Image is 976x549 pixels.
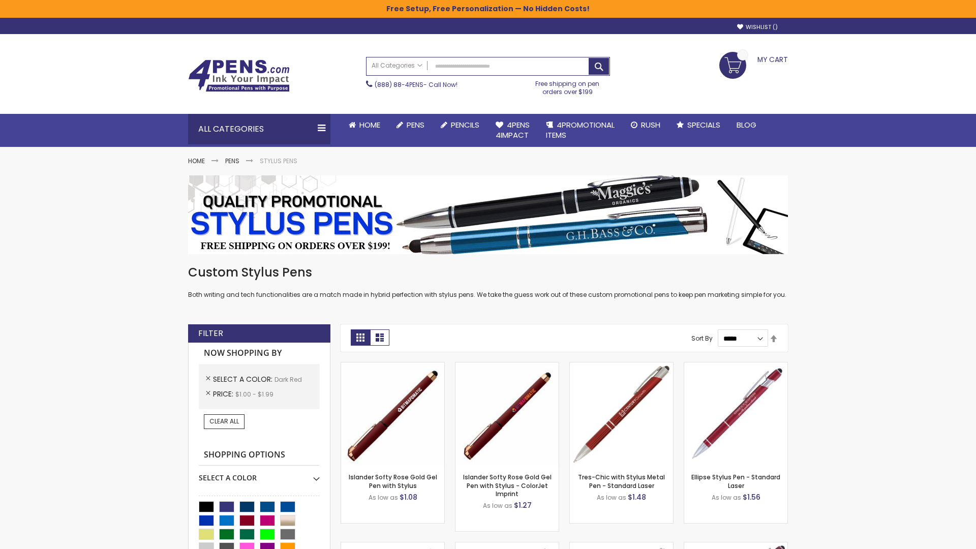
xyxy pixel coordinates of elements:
[400,492,417,502] span: $1.08
[372,62,422,70] span: All Categories
[641,119,660,130] span: Rush
[188,157,205,165] a: Home
[351,329,370,346] strong: Grid
[260,157,297,165] strong: Stylus Pens
[451,119,479,130] span: Pencils
[369,493,398,502] span: As low as
[687,119,720,130] span: Specials
[578,473,665,490] a: Tres-Chic with Stylus Metal Pen - Standard Laser
[570,362,673,371] a: Tres-Chic with Stylus Metal Pen - Standard Laser-Dark Red
[198,328,223,339] strong: Filter
[463,473,552,498] a: Islander Softy Rose Gold Gel Pen with Stylus - ColorJet Imprint
[359,119,380,130] span: Home
[375,80,457,89] span: - Call Now!
[597,493,626,502] span: As low as
[691,334,713,343] label: Sort By
[188,114,330,144] div: All Categories
[199,444,320,466] strong: Shopping Options
[743,492,760,502] span: $1.56
[684,362,787,371] a: Ellipse Stylus Pen - Standard Laser-Dark Red
[487,114,538,147] a: 4Pens4impact
[274,375,302,384] span: Dark Red
[455,362,559,466] img: Islander Softy Rose Gold Gel Pen with Stylus - ColorJet Imprint-Dark Red
[213,374,274,384] span: Select A Color
[407,119,424,130] span: Pens
[188,264,788,299] div: Both writing and tech functionalities are a match made in hybrid perfection with stylus pens. We ...
[496,119,530,140] span: 4Pens 4impact
[712,493,741,502] span: As low as
[199,466,320,483] div: Select A Color
[433,114,487,136] a: Pencils
[628,492,646,502] span: $1.48
[483,501,512,510] span: As low as
[514,500,532,510] span: $1.27
[367,57,428,74] a: All Categories
[388,114,433,136] a: Pens
[188,264,788,281] h1: Custom Stylus Pens
[737,23,778,31] a: Wishlist
[570,362,673,466] img: Tres-Chic with Stylus Metal Pen - Standard Laser-Dark Red
[341,362,444,466] img: Islander Softy Rose Gold Gel Pen with Stylus-Dark Red
[188,175,788,254] img: Stylus Pens
[341,114,388,136] a: Home
[188,59,290,92] img: 4Pens Custom Pens and Promotional Products
[546,119,615,140] span: 4PROMOTIONAL ITEMS
[728,114,765,136] a: Blog
[199,343,320,364] strong: Now Shopping by
[204,414,245,429] a: Clear All
[213,389,235,399] span: Price
[225,157,239,165] a: Pens
[349,473,437,490] a: Islander Softy Rose Gold Gel Pen with Stylus
[538,114,623,147] a: 4PROMOTIONALITEMS
[341,362,444,371] a: Islander Softy Rose Gold Gel Pen with Stylus-Dark Red
[455,362,559,371] a: Islander Softy Rose Gold Gel Pen with Stylus - ColorJet Imprint-Dark Red
[668,114,728,136] a: Specials
[235,390,273,399] span: $1.00 - $1.99
[737,119,756,130] span: Blog
[691,473,780,490] a: Ellipse Stylus Pen - Standard Laser
[525,76,611,96] div: Free shipping on pen orders over $199
[684,362,787,466] img: Ellipse Stylus Pen - Standard Laser-Dark Red
[375,80,423,89] a: (888) 88-4PENS
[623,114,668,136] a: Rush
[209,417,239,425] span: Clear All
